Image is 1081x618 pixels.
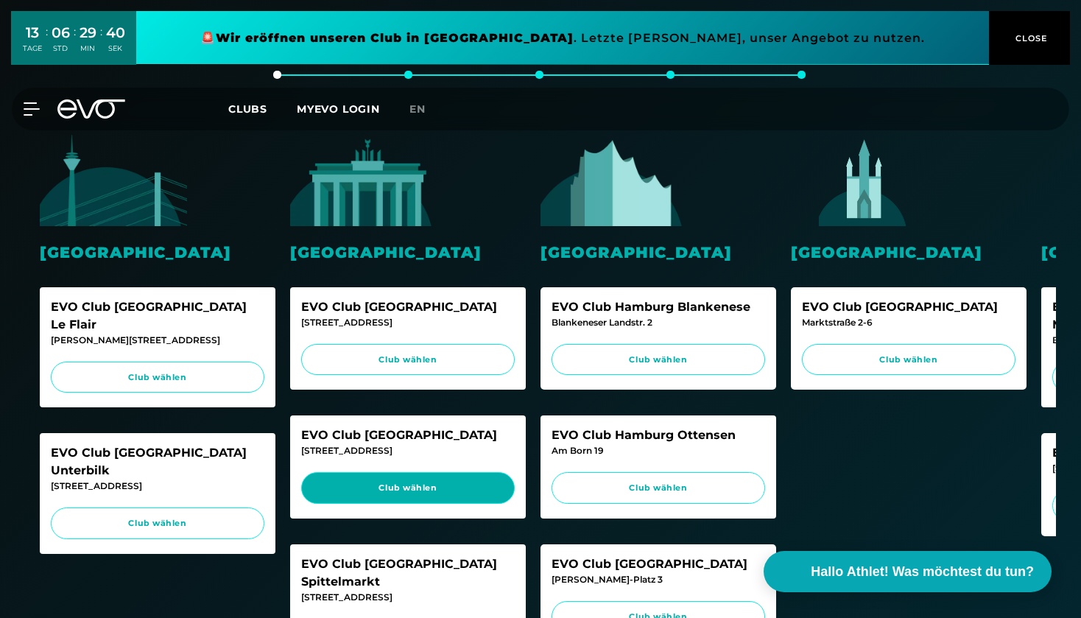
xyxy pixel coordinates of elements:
[540,241,776,264] div: [GEOGRAPHIC_DATA]
[791,241,1027,264] div: [GEOGRAPHIC_DATA]
[106,43,125,54] div: SEK
[23,22,42,43] div: 13
[409,102,426,116] span: en
[40,134,187,226] img: evofitness
[228,102,297,116] a: Clubs
[65,371,250,384] span: Club wählen
[51,298,264,334] div: EVO Club [GEOGRAPHIC_DATA] Le Flair
[65,517,250,530] span: Club wählen
[74,24,76,63] div: :
[540,134,688,226] img: evofitness
[52,22,70,43] div: 06
[552,316,765,329] div: Blankeneser Landstr. 2
[106,22,125,43] div: 40
[816,354,1001,366] span: Club wählen
[301,426,515,444] div: EVO Club [GEOGRAPHIC_DATA]
[989,11,1070,65] button: CLOSE
[552,573,765,586] div: [PERSON_NAME]-Platz 3
[552,444,765,457] div: Am Born 19
[764,551,1052,592] button: Hallo Athlet! Was möchtest du tun?
[52,43,70,54] div: STD
[46,24,48,63] div: :
[301,555,515,591] div: EVO Club [GEOGRAPHIC_DATA] Spittelmarkt
[802,316,1015,329] div: Marktstraße 2-6
[80,22,96,43] div: 29
[552,298,765,316] div: EVO Club Hamburg Blankenese
[301,444,515,457] div: [STREET_ADDRESS]
[552,472,765,504] a: Club wählen
[301,298,515,316] div: EVO Club [GEOGRAPHIC_DATA]
[51,508,264,539] a: Club wählen
[301,472,515,504] a: Club wählen
[80,43,96,54] div: MIN
[811,562,1034,582] span: Hallo Athlet! Was möchtest du tun?
[40,241,275,264] div: [GEOGRAPHIC_DATA]
[297,102,380,116] a: MYEVO LOGIN
[315,482,501,494] span: Club wählen
[802,344,1015,376] a: Club wählen
[100,24,102,63] div: :
[791,134,938,226] img: evofitness
[566,482,751,494] span: Club wählen
[552,426,765,444] div: EVO Club Hamburg Ottensen
[301,316,515,329] div: [STREET_ADDRESS]
[552,344,765,376] a: Club wählen
[301,344,515,376] a: Club wählen
[552,555,765,573] div: EVO Club [GEOGRAPHIC_DATA]
[409,101,443,118] a: en
[802,298,1015,316] div: EVO Club [GEOGRAPHIC_DATA]
[290,134,437,226] img: evofitness
[51,444,264,480] div: EVO Club [GEOGRAPHIC_DATA] Unterbilk
[51,480,264,493] div: [STREET_ADDRESS]
[290,241,526,264] div: [GEOGRAPHIC_DATA]
[23,43,42,54] div: TAGE
[301,591,515,604] div: [STREET_ADDRESS]
[228,102,267,116] span: Clubs
[1012,32,1048,45] span: CLOSE
[315,354,501,366] span: Club wählen
[51,334,264,347] div: [PERSON_NAME][STREET_ADDRESS]
[566,354,751,366] span: Club wählen
[51,362,264,393] a: Club wählen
